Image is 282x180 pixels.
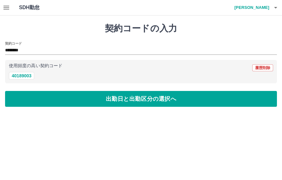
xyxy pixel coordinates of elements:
h2: 契約コード [5,41,22,46]
button: 履歴削除 [252,64,273,71]
h1: 契約コードの入力 [5,23,277,34]
p: 使用頻度の高い契約コード [9,64,62,68]
button: 出勤日と出勤区分の選択へ [5,91,277,107]
button: 40189003 [9,72,34,80]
